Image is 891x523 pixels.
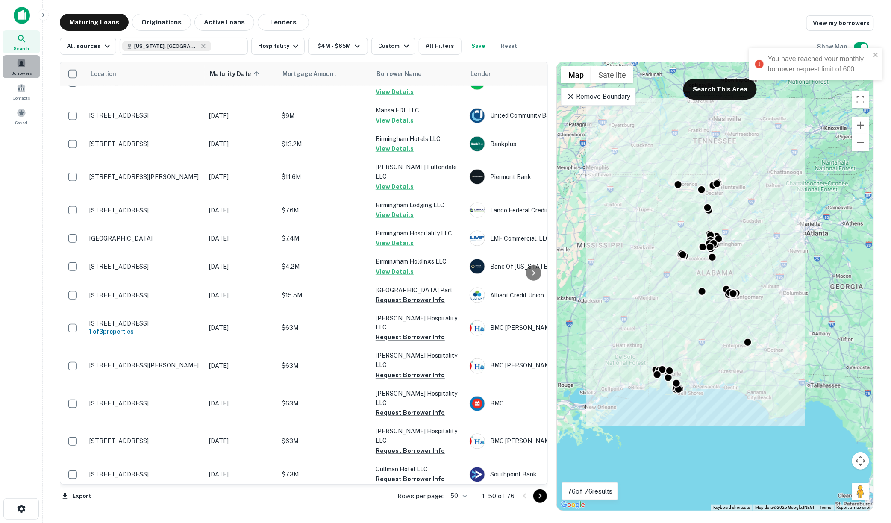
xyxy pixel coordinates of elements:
[470,137,485,151] img: picture
[470,396,598,411] div: BMO
[376,295,445,305] button: Request Borrower Info
[470,231,598,246] div: LMF Commercial, LLC
[3,30,40,53] a: Search
[376,389,461,408] p: [PERSON_NAME] Hospitality LLC
[89,112,200,119] p: [STREET_ADDRESS]
[561,66,591,83] button: Show street map
[376,427,461,446] p: [PERSON_NAME] Hospitality LLC
[282,399,367,408] p: $63M
[683,79,757,100] button: Search This Area
[282,262,367,271] p: $4.2M
[768,54,870,74] div: You have reached your monthly borrower request limit of 600.
[3,80,40,103] a: Contacts
[376,267,414,277] button: View Details
[251,38,305,55] button: Hospitality
[470,321,485,335] img: picture
[567,91,630,102] p: Remove Boundary
[470,320,598,336] div: BMO [PERSON_NAME] Bank N.A
[282,139,367,149] p: $13.2M
[15,119,28,126] span: Saved
[14,45,29,52] span: Search
[277,62,371,86] th: Mortgage Amount
[89,206,200,214] p: [STREET_ADDRESS]
[282,323,367,333] p: $63M
[13,94,30,101] span: Contacts
[89,291,200,299] p: [STREET_ADDRESS]
[848,455,891,496] iframe: Chat Widget
[470,434,598,449] div: BMO [PERSON_NAME] Bank N.A
[282,361,367,371] p: $63M
[397,491,444,501] p: Rows per page:
[470,359,485,373] img: picture
[205,62,277,86] th: Maturity Date
[282,111,367,120] p: $9M
[557,62,873,511] div: 0 0
[852,117,869,134] button: Zoom in
[209,361,273,371] p: [DATE]
[470,358,598,374] div: BMO [PERSON_NAME] Bank N.A
[209,291,273,300] p: [DATE]
[419,38,462,55] button: All Filters
[470,203,598,218] div: Lanco Federal Credit Union
[376,144,414,154] button: View Details
[282,206,367,215] p: $7.6M
[11,70,32,76] span: Borrowers
[14,7,30,24] img: capitalize-icon.png
[209,470,273,479] p: [DATE]
[89,438,200,445] p: [STREET_ADDRESS]
[376,210,414,220] button: View Details
[755,505,815,510] span: Map data ©2025 Google, INEGI
[376,229,461,238] p: Birmingham Hospitality LLC
[3,105,40,128] a: Saved
[559,499,587,511] a: Open this area in Google Maps (opens a new window)
[376,314,461,332] p: [PERSON_NAME] Hospitality LLC
[60,14,129,31] button: Maturing Loans
[282,69,347,79] span: Mortgage Amount
[209,323,273,333] p: [DATE]
[465,38,492,55] button: Save your search to get updates of matches that match your search criteria.
[470,467,598,482] div: Southpoint Bank
[376,182,414,192] button: View Details
[89,400,200,408] p: [STREET_ADDRESS]
[376,408,445,418] button: Request Borrower Info
[852,91,869,108] button: Toggle fullscreen view
[470,169,598,185] div: Piermont Bank
[591,66,633,83] button: Show satellite imagery
[194,14,254,31] button: Active Loans
[713,505,750,511] button: Keyboard shortcuts
[60,490,93,502] button: Export
[209,262,273,271] p: [DATE]
[209,234,273,243] p: [DATE]
[376,351,461,370] p: [PERSON_NAME] Hospitality LLC
[89,320,200,327] p: [STREET_ADDRESS]
[376,257,461,266] p: Birmingham Holdings LLC
[852,134,869,151] button: Zoom out
[3,55,40,78] a: Borrowers
[470,259,485,274] img: picture
[376,134,461,144] p: Birmingham Hotels LLC
[282,234,367,243] p: $7.4M
[89,263,200,270] p: [STREET_ADDRESS]
[470,69,491,79] span: Lender
[852,452,869,470] button: Map camera controls
[209,437,273,446] p: [DATE]
[482,491,515,501] p: 1–50 of 76
[89,362,200,370] p: [STREET_ADDRESS][PERSON_NAME]
[134,42,198,50] span: [US_STATE], [GEOGRAPHIC_DATA]
[470,170,485,184] img: picture
[837,505,871,510] a: Report a map error
[820,505,832,510] a: Terms (opens in new tab)
[470,397,485,411] img: picture
[465,62,602,86] th: Lender
[376,370,445,381] button: Request Borrower Info
[89,173,200,181] p: [STREET_ADDRESS][PERSON_NAME]
[89,235,200,242] p: [GEOGRAPHIC_DATA]
[470,259,598,274] div: Banc Of [US_STATE]
[89,471,200,479] p: [STREET_ADDRESS]
[447,490,468,502] div: 50
[376,69,421,79] span: Borrower Name
[470,288,485,303] img: picture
